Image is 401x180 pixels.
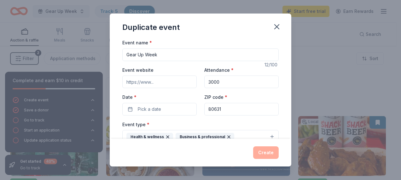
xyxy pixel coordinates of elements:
div: Duplicate event [122,22,180,32]
input: https://www... [122,76,197,88]
input: 12345 (U.S. only) [204,103,279,115]
button: Pick a date [122,103,197,115]
div: Business & professional [176,133,234,141]
div: 12 /100 [264,61,279,69]
label: Attendance [204,67,234,73]
button: Health & wellnessBusiness & professionalFundraiser [122,130,279,155]
label: ZIP code [204,94,227,100]
span: Pick a date [138,105,161,113]
label: Date [122,94,197,100]
input: Spring Fundraiser [122,48,279,61]
label: Event website [122,67,154,73]
label: Event name [122,40,152,46]
input: 20 [204,76,279,88]
div: Health & wellness [126,133,173,141]
label: Event type [122,121,149,128]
